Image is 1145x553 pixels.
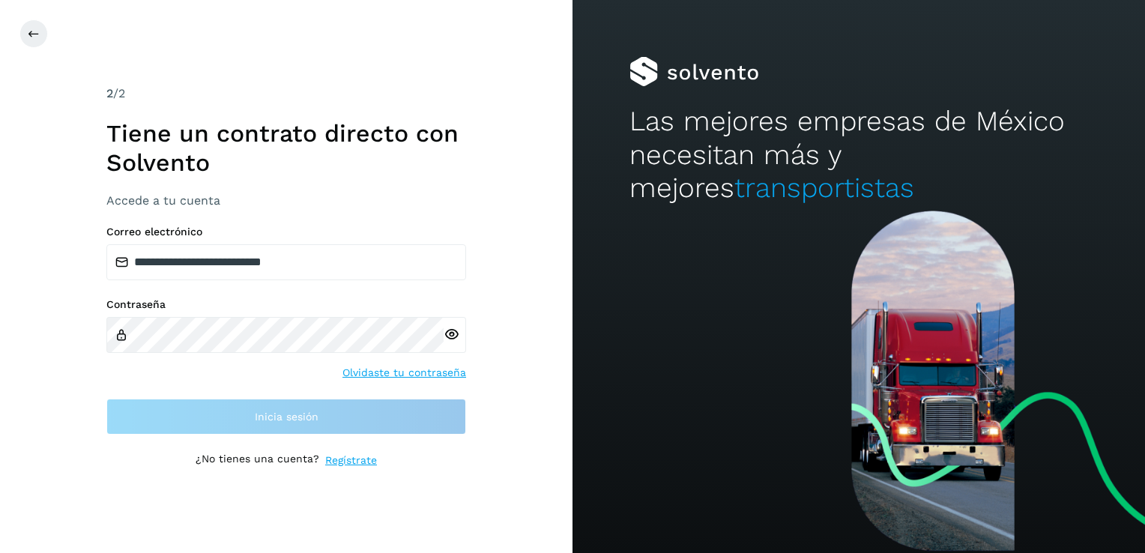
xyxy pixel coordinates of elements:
[106,226,466,238] label: Correo electrónico
[106,399,466,435] button: Inicia sesión
[106,86,113,100] span: 2
[106,193,466,208] h3: Accede a tu cuenta
[342,365,466,381] a: Olvidaste tu contraseña
[629,105,1087,205] h2: Las mejores empresas de México necesitan más y mejores
[196,453,319,468] p: ¿No tienes una cuenta?
[255,411,318,422] span: Inicia sesión
[325,453,377,468] a: Regístrate
[106,85,466,103] div: /2
[734,172,914,204] span: transportistas
[106,119,466,177] h1: Tiene un contrato directo con Solvento
[106,298,466,311] label: Contraseña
